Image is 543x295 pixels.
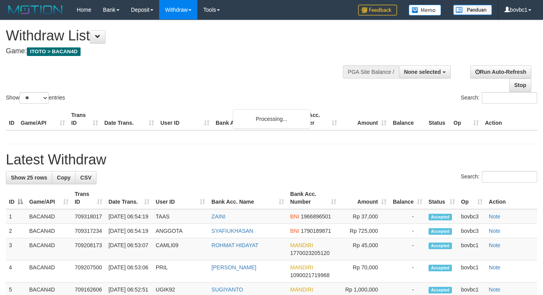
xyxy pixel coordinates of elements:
div: Processing... [233,109,311,129]
td: - [390,224,425,238]
img: Feedback.jpg [358,5,397,16]
th: Trans ID [68,108,101,130]
a: Copy [52,171,76,184]
th: Bank Acc. Number [291,108,340,130]
td: 1 [6,209,26,224]
span: MANDIRI [290,286,313,293]
span: Accepted [429,287,452,293]
label: Show entries [6,92,65,104]
td: Rp 45,000 [339,238,389,260]
span: MANDIRI [290,242,313,248]
select: Showentries [19,92,49,104]
input: Search: [482,92,537,104]
td: 2 [6,224,26,238]
span: Accepted [429,214,452,220]
span: Copy [57,175,70,181]
td: [DATE] 06:54:19 [105,224,153,238]
th: User ID: activate to sort column ascending [153,187,208,209]
td: [DATE] 06:53:07 [105,238,153,260]
a: ZAINI [211,213,225,220]
th: Game/API: activate to sort column ascending [26,187,72,209]
span: MANDIRI [290,264,313,271]
td: bovbc3 [458,224,486,238]
span: Show 25 rows [11,175,47,181]
span: Accepted [429,243,452,249]
td: BACAN4D [26,209,72,224]
img: MOTION_logo.png [6,4,65,16]
th: Date Trans.: activate to sort column ascending [105,187,153,209]
th: Balance: activate to sort column ascending [390,187,425,209]
a: Note [489,242,501,248]
a: Note [489,286,501,293]
th: Action [486,187,537,209]
td: bovbc3 [458,209,486,224]
span: Accepted [429,228,452,235]
h4: Game: [6,47,354,55]
th: Date Trans. [101,108,157,130]
th: ID [6,108,18,130]
td: bovbc1 [458,238,486,260]
a: Note [489,228,501,234]
th: Action [482,108,537,130]
label: Search: [461,92,537,104]
td: BACAN4D [26,260,72,283]
td: TAAS [153,209,208,224]
td: bovbc1 [458,260,486,283]
td: - [390,238,425,260]
td: Rp 725,000 [339,224,389,238]
a: Show 25 rows [6,171,52,184]
span: Copy 1090021719968 to clipboard [290,272,330,278]
th: Game/API [18,108,68,130]
td: 3 [6,238,26,260]
td: ANGGOTA [153,224,208,238]
a: Stop [509,79,531,92]
span: CSV [80,175,91,181]
span: Copy 1966896501 to clipboard [301,213,331,220]
img: panduan.png [453,5,492,15]
td: BACAN4D [26,224,72,238]
td: 709207500 [72,260,105,283]
input: Search: [482,171,537,183]
span: BNI [290,213,299,220]
td: Rp 70,000 [339,260,389,283]
a: Note [489,264,501,271]
img: Button%20Memo.svg [409,5,441,16]
th: Bank Acc. Name: activate to sort column ascending [208,187,287,209]
th: Balance [390,108,425,130]
td: BACAN4D [26,238,72,260]
td: PRIL [153,260,208,283]
button: None selected [399,65,451,79]
th: Status [425,108,450,130]
a: CSV [75,171,97,184]
span: ITOTO > BACAN4D [27,47,81,56]
a: [PERSON_NAME] [211,264,256,271]
h1: Latest Withdraw [6,152,537,168]
td: 709318017 [72,209,105,224]
th: Bank Acc. Name [213,108,291,130]
th: ID: activate to sort column descending [6,187,26,209]
th: Op: activate to sort column ascending [458,187,486,209]
td: 4 [6,260,26,283]
a: Run Auto-Refresh [470,65,531,79]
span: Copy 1770023205120 to clipboard [290,250,330,256]
span: BNI [290,228,299,234]
td: 709317234 [72,224,105,238]
h1: Withdraw List [6,28,354,44]
th: Op [450,108,482,130]
td: 709208173 [72,238,105,260]
th: User ID [157,108,213,130]
td: Rp 37,000 [339,209,389,224]
label: Search: [461,171,537,183]
a: SYAFIUKHASAN [211,228,253,234]
span: Copy 1790189871 to clipboard [301,228,331,234]
span: Accepted [429,265,452,271]
div: PGA Site Balance / [343,65,399,79]
td: - [390,209,425,224]
td: [DATE] 06:54:19 [105,209,153,224]
th: Trans ID: activate to sort column ascending [72,187,105,209]
a: ROHMAT HIDAYAT [211,242,258,248]
th: Amount: activate to sort column ascending [339,187,389,209]
th: Amount [340,108,390,130]
span: None selected [404,69,441,75]
th: Status: activate to sort column ascending [425,187,458,209]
